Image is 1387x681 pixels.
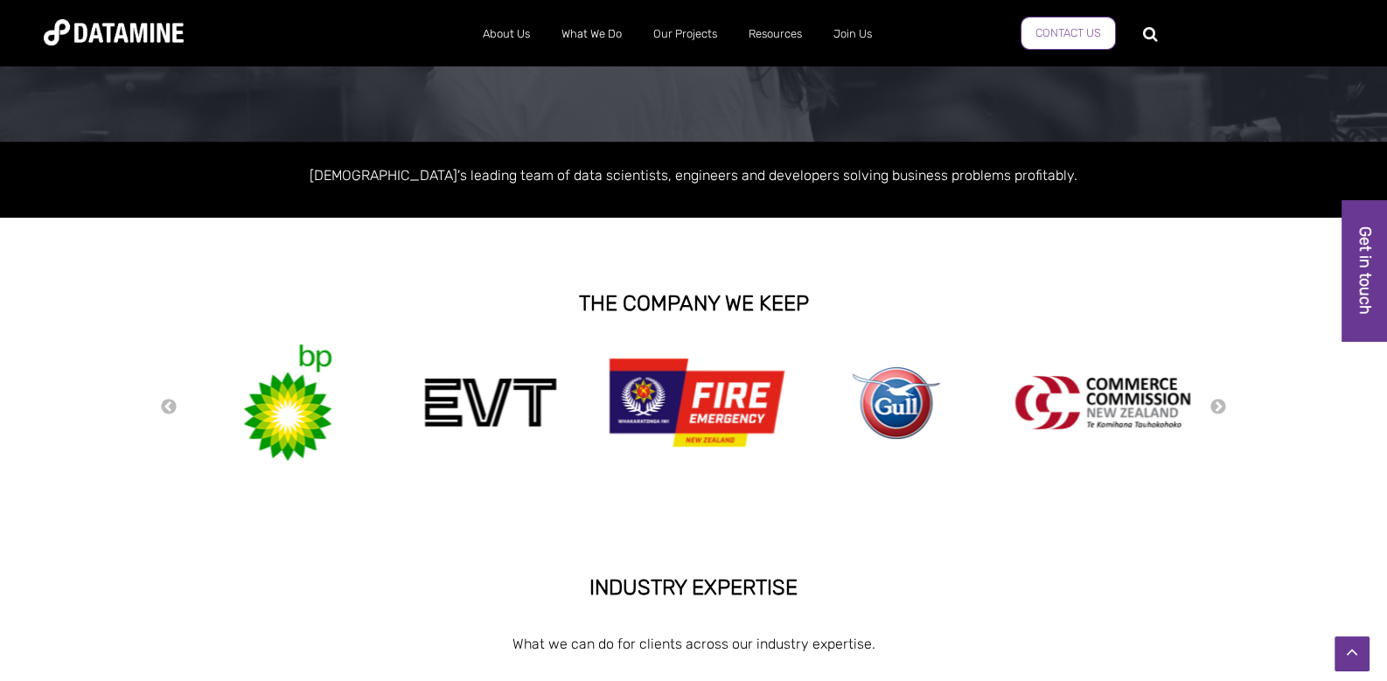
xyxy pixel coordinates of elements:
[1021,17,1116,50] a: Contact Us
[1015,376,1190,429] img: commercecommission
[195,163,1192,187] p: [DEMOGRAPHIC_DATA]'s leading team of data scientists, engineers and developers solving business p...
[425,379,556,427] img: evt-1
[240,344,336,461] img: bp-1
[853,367,940,439] img: gull
[1209,398,1227,417] button: Next
[732,11,817,57] a: Resources
[44,19,184,45] img: Datamine
[512,636,875,652] span: What we can do for clients across our industry expertise.
[466,11,545,57] a: About Us
[160,398,178,417] button: Previous
[610,350,784,455] img: Fire Emergency New Zealand
[637,11,732,57] a: Our Projects
[589,575,798,600] strong: INDUSTRY EXPERTISE
[817,11,887,57] a: Join Us
[579,291,809,316] strong: THE COMPANY WE KEEP
[1342,200,1387,341] a: Get in touch
[545,11,637,57] a: What We Do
